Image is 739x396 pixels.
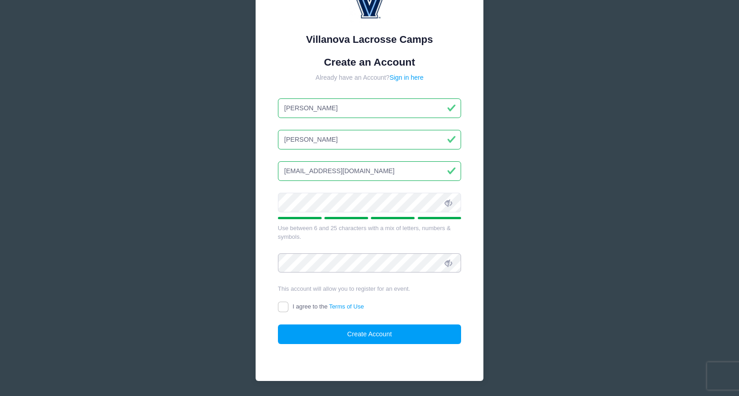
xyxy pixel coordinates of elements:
[278,32,462,47] div: Villanova Lacrosse Camps
[278,130,462,149] input: Last Name
[329,303,364,310] a: Terms of Use
[293,303,364,310] span: I agree to the
[278,224,462,242] div: Use between 6 and 25 characters with a mix of letters, numbers & symbols.
[390,74,424,81] a: Sign in here
[278,161,462,181] input: Email
[278,284,462,293] div: This account will allow you to register for an event.
[278,324,462,344] button: Create Account
[278,73,462,82] div: Already have an Account?
[278,302,288,312] input: I agree to theTerms of Use
[278,56,462,68] h1: Create an Account
[278,98,462,118] input: First Name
